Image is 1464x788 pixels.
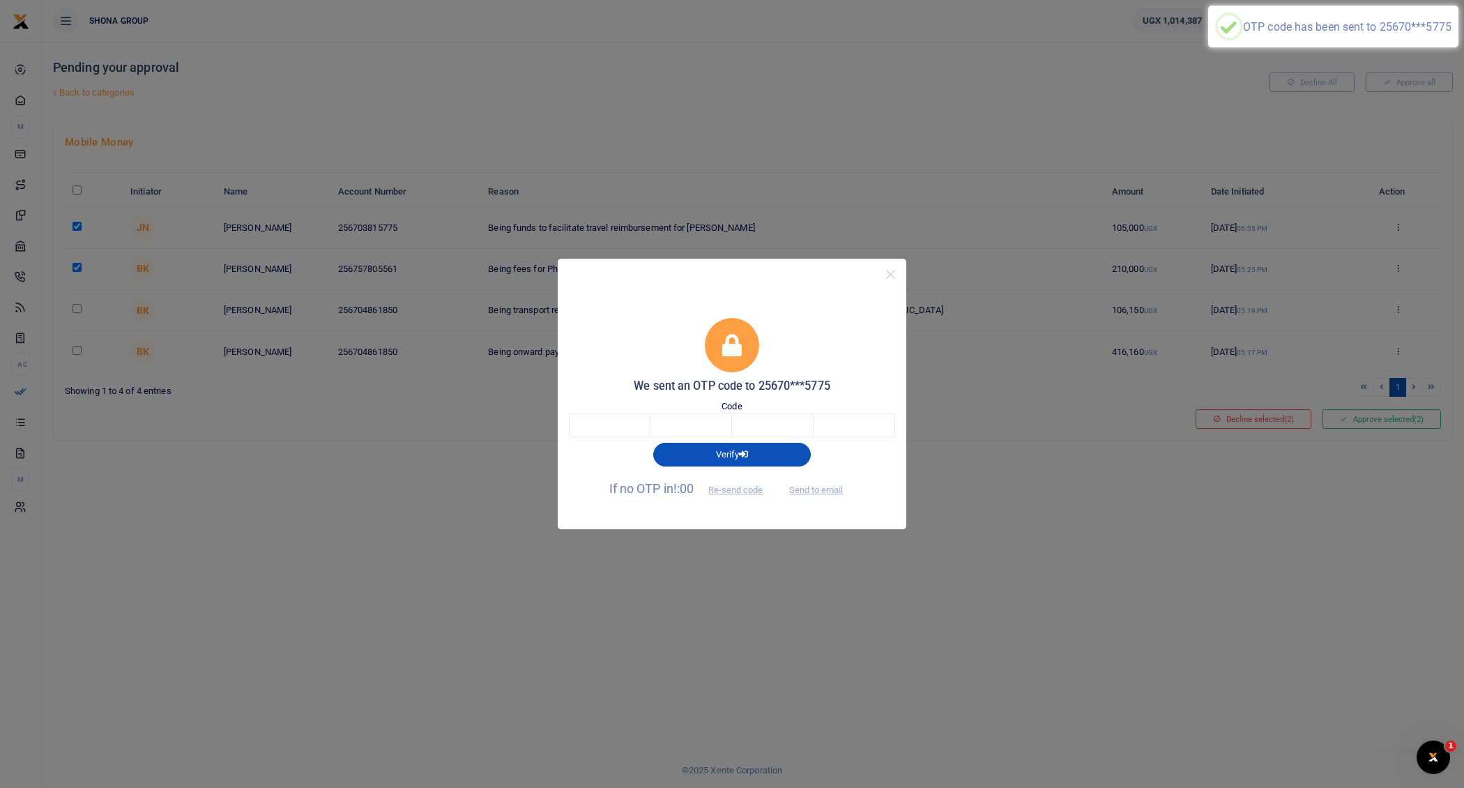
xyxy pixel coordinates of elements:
[673,481,694,496] span: !:00
[1417,741,1450,774] iframe: Intercom live chat
[880,264,901,285] button: Close
[609,481,775,496] span: If no OTP in
[722,400,742,414] label: Code
[1445,741,1456,752] span: 1
[653,443,811,467] button: Verify
[1243,20,1451,33] div: OTP code has been sent to 25670***5775
[569,379,895,393] h5: We sent an OTP code to 25670***5775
